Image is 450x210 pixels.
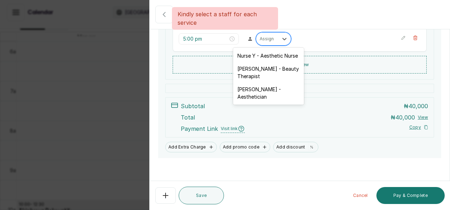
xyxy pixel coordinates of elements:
[220,142,270,152] button: Add promo code
[173,56,427,74] button: Add new
[181,102,205,110] p: Subtotal
[233,83,304,103] div: [PERSON_NAME] - Aesthetician
[409,103,428,110] span: 40,000
[233,49,304,62] div: Nurse Y - Aesthetic Nurse
[179,187,224,204] button: Save
[181,124,218,133] span: Payment Link
[347,187,374,204] button: Cancel
[178,10,272,27] p: Kindly select a staff for each service
[396,114,415,121] span: 40,000
[183,35,228,43] input: Select time
[273,142,318,152] button: Add discount
[165,142,217,152] button: Add Extra Charge
[418,115,428,120] button: View
[409,124,428,130] button: Copy
[221,124,245,133] span: Visit link
[233,62,304,83] div: [PERSON_NAME] - Beauty Therapist
[391,113,415,122] p: ₦
[376,187,445,204] button: Pay & Complete
[404,102,428,110] p: ₦
[181,113,195,122] p: Total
